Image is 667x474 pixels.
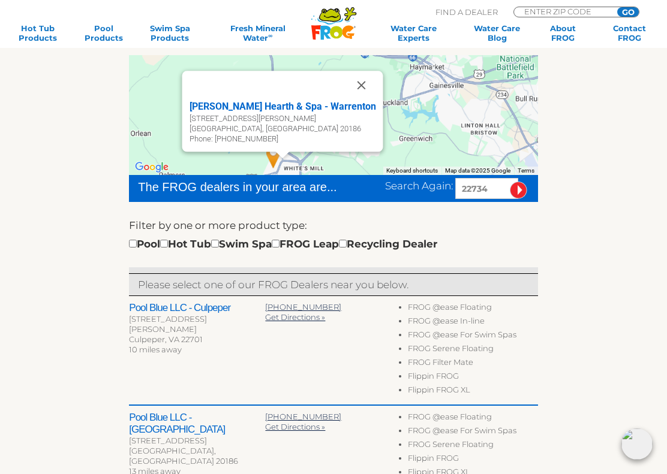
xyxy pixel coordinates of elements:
[537,23,589,43] a: AboutFROG
[12,23,64,43] a: Hot TubProducts
[189,124,375,134] div: [GEOGRAPHIC_DATA], [GEOGRAPHIC_DATA] 20186
[145,23,196,43] a: Swim SpaProducts
[189,114,375,124] div: [STREET_ADDRESS][PERSON_NAME]
[132,159,172,175] a: Open this area in Google Maps (opens a new window)
[189,99,375,114] div: [PERSON_NAME] Hearth & Spa - Warrenton
[78,23,130,43] a: PoolProducts
[129,345,182,354] span: 10 miles away
[189,134,375,144] div: Phone: [PHONE_NUMBER]
[129,314,265,334] div: [STREET_ADDRESS][PERSON_NAME]
[386,167,438,175] button: Keyboard shortcuts
[132,159,172,175] img: Google
[408,412,538,425] li: FROG @ease Floating
[510,182,527,199] input: Submit
[129,446,265,466] div: [GEOGRAPHIC_DATA], [GEOGRAPHIC_DATA] 20186
[408,371,538,385] li: Flippin FROG
[371,23,456,43] a: Water CareExperts
[445,167,510,174] span: Map data ©2025 Google
[408,439,538,453] li: FROG Serene Floating
[129,236,437,252] div: Pool Hot Tub Swim Spa FROG Leap Recycling Dealer
[408,357,538,371] li: FROG Filter Mate
[138,178,338,196] div: The FROG dealers in your area are...
[129,334,265,345] div: Culpeper, VA 22701
[385,180,453,192] span: Search Again:
[408,453,538,467] li: Flippin FROG
[518,167,534,174] a: Terms (opens in new tab)
[265,412,341,421] a: [PHONE_NUMBER]
[265,422,325,431] a: Get Directions »
[129,218,307,233] label: Filter by one or more product type:
[408,316,538,330] li: FROG @ease In-line
[129,302,265,314] h2: Pool Blue LLC - Culpeper
[435,7,498,17] p: Find A Dealer
[129,412,265,436] h2: Pool Blue LLC - [GEOGRAPHIC_DATA]
[265,312,325,322] a: Get Directions »
[408,330,538,343] li: FROG @ease For Swim Spas
[211,23,305,43] a: Fresh MineralWater∞
[603,23,655,43] a: ContactFROG
[523,7,604,16] input: Zip Code Form
[408,385,538,398] li: Flippin FROG XL
[129,436,265,446] div: [STREET_ADDRESS]
[408,343,538,357] li: FROG Serene Floating
[265,302,341,312] a: [PHONE_NUMBER]
[347,71,375,99] button: Close
[408,425,538,439] li: FROG @ease For Swim Spas
[268,32,272,39] sup: ∞
[621,428,653,460] img: openIcon
[408,302,538,316] li: FROG @ease Floating
[138,277,528,292] p: Please select one of our FROG Dealers near you below.
[471,23,523,43] a: Water CareBlog
[617,7,639,17] input: GO
[255,135,292,177] div: Pool Blue LLC - Warrenton - 13 miles away.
